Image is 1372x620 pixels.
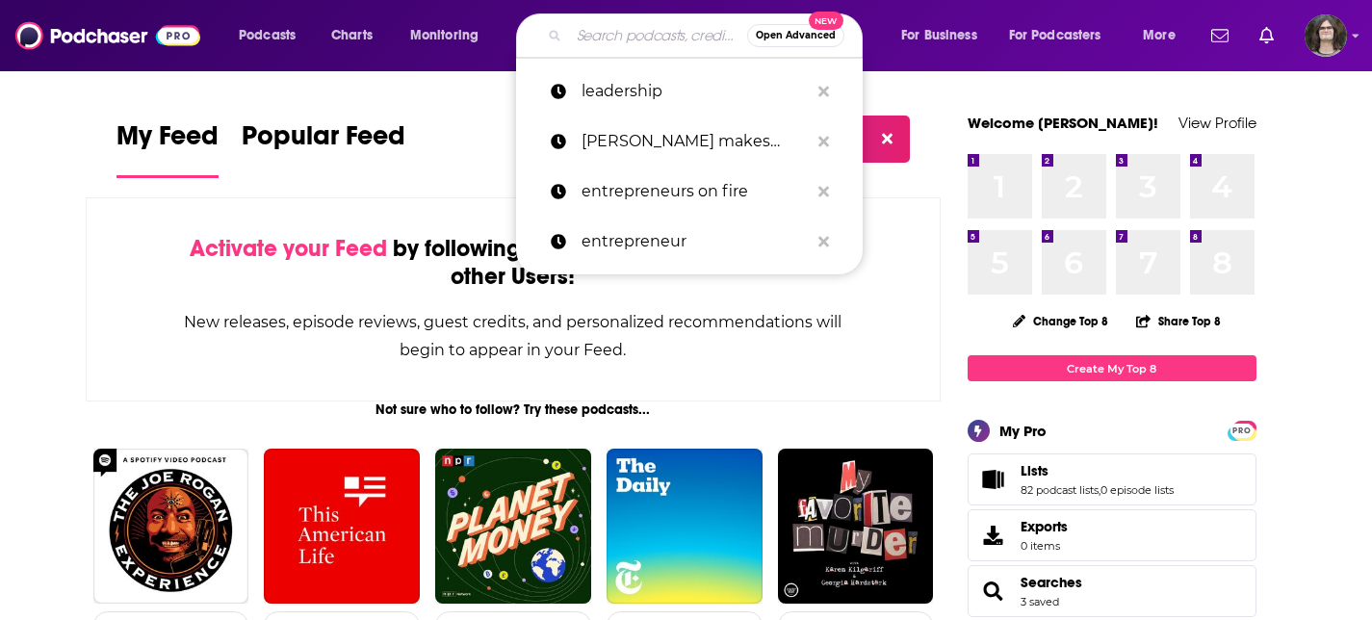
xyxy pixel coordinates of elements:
span: Logged in as jack14248 [1305,14,1347,57]
a: entrepreneur [516,217,863,267]
span: More [1143,22,1176,49]
span: PRO [1230,424,1254,438]
span: For Business [901,22,977,49]
a: PRO [1230,423,1254,437]
a: Lists [1021,462,1174,479]
a: Popular Feed [242,119,405,178]
img: Podchaser - Follow, Share and Rate Podcasts [15,17,200,54]
button: open menu [888,20,1001,51]
p: entrepreneur [582,217,809,267]
p: entrepreneurs on fire [582,167,809,217]
span: Exports [1021,518,1068,535]
span: Exports [974,522,1013,549]
a: Show notifications dropdown [1252,19,1281,52]
a: entrepreneurs on fire [516,167,863,217]
div: by following Podcasts, Creators, Lists, and other Users! [183,235,844,291]
div: My Pro [999,422,1047,440]
a: 3 saved [1021,595,1059,608]
img: The Daily [607,449,763,605]
a: leadership [516,66,863,116]
div: Search podcasts, credits, & more... [534,13,881,58]
span: Searches [968,565,1256,617]
img: Planet Money [435,449,591,605]
span: , [1099,483,1100,497]
input: Search podcasts, credits, & more... [569,20,747,51]
a: [PERSON_NAME] makes money [516,116,863,167]
a: Welcome [PERSON_NAME]! [968,114,1158,132]
span: Podcasts [239,22,296,49]
img: My Favorite Murder with Karen Kilgariff and Georgia Hardstark [778,449,934,605]
button: Open AdvancedNew [747,24,844,47]
button: open menu [1129,20,1200,51]
button: open menu [397,20,504,51]
a: Searches [974,578,1013,605]
span: For Podcasters [1009,22,1101,49]
a: Searches [1021,574,1082,591]
button: open menu [997,20,1129,51]
img: User Profile [1305,14,1347,57]
a: Show notifications dropdown [1204,19,1236,52]
span: Lists [968,453,1256,505]
a: 0 episode lists [1100,483,1174,497]
p: leadership [582,66,809,116]
span: Monitoring [410,22,479,49]
span: Popular Feed [242,119,405,164]
button: Show profile menu [1305,14,1347,57]
a: Exports [968,509,1256,561]
a: My Feed [116,119,219,178]
span: Charts [331,22,373,49]
span: 0 items [1021,539,1068,553]
div: Not sure who to follow? Try these podcasts... [86,401,942,418]
img: This American Life [264,449,420,605]
a: 82 podcast lists [1021,483,1099,497]
span: New [809,12,843,30]
a: Lists [974,466,1013,493]
img: The Joe Rogan Experience [93,449,249,605]
a: Charts [319,20,384,51]
button: Share Top 8 [1135,302,1222,340]
span: Activate your Feed [190,234,387,263]
div: New releases, episode reviews, guest credits, and personalized recommendations will begin to appe... [183,308,844,364]
a: View Profile [1178,114,1256,132]
a: Create My Top 8 [968,355,1256,381]
button: Change Top 8 [1001,309,1121,333]
span: My Feed [116,119,219,164]
span: Open Advanced [756,31,836,40]
span: Lists [1021,462,1048,479]
p: travis makes money [582,116,809,167]
button: open menu [225,20,321,51]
